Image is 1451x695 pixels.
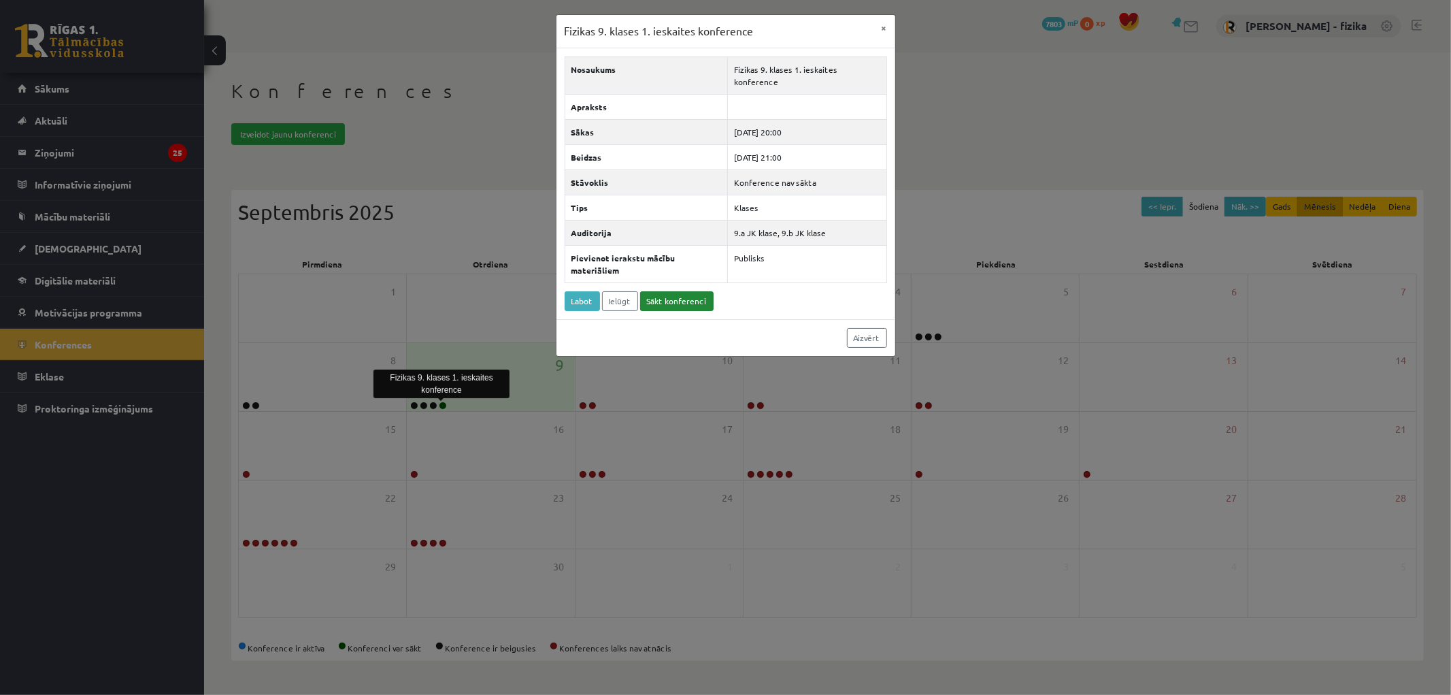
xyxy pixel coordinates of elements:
[565,169,728,195] th: Stāvoklis
[728,245,886,282] td: Publisks
[728,195,886,220] td: Klases
[565,245,728,282] th: Pievienot ierakstu mācību materiāliem
[565,119,728,144] th: Sākas
[728,220,886,245] td: 9.a JK klase, 9.b JK klase
[565,195,728,220] th: Tips
[728,144,886,169] td: [DATE] 21:00
[847,328,887,348] a: Aizvērt
[602,291,638,311] a: Ielūgt
[565,56,728,94] th: Nosaukums
[565,291,600,311] a: Labot
[565,220,728,245] th: Auditorija
[728,56,886,94] td: Fizikas 9. klases 1. ieskaites konference
[728,119,886,144] td: [DATE] 20:00
[565,144,728,169] th: Beidzas
[373,370,510,398] div: Fizikas 9. klases 1. ieskaites konference
[565,94,728,119] th: Apraksts
[565,23,754,39] h3: Fizikas 9. klases 1. ieskaites konference
[728,169,886,195] td: Konference nav sākta
[873,15,895,41] button: ×
[640,291,714,311] a: Sākt konferenci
